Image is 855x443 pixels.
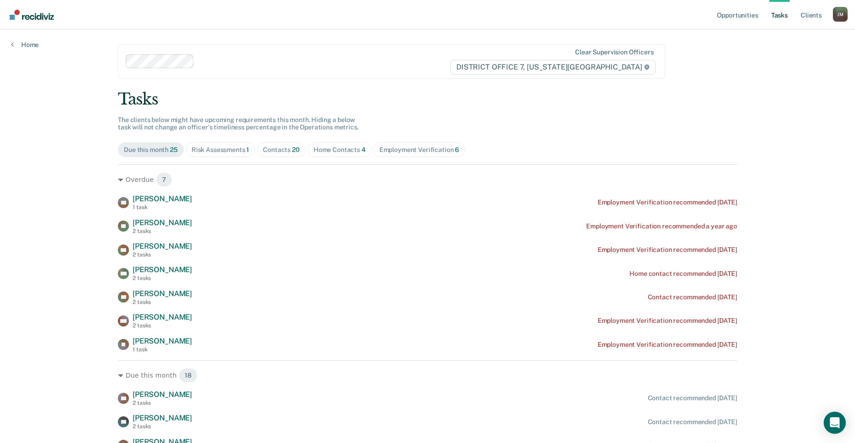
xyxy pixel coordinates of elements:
span: [PERSON_NAME] [133,313,192,321]
span: 6 [455,146,459,153]
div: Contact recommended [DATE] [648,418,737,426]
div: 1 task [133,346,192,353]
div: Employment Verification recommended [DATE] [598,317,737,325]
div: 2 tasks [133,275,192,281]
span: 4 [361,146,366,153]
div: Risk Assessments [192,146,250,154]
div: Employment Verification recommended a year ago [586,222,737,230]
div: Employment Verification [379,146,459,154]
div: Employment Verification recommended [DATE] [598,246,737,254]
span: 7 [156,172,172,187]
div: 2 tasks [133,322,192,329]
span: [PERSON_NAME] [133,337,192,345]
span: [PERSON_NAME] [133,289,192,298]
div: Overdue 7 [118,172,737,187]
span: DISTRICT OFFICE 7, [US_STATE][GEOGRAPHIC_DATA] [450,60,655,75]
div: Due this month [124,146,178,154]
div: Clear supervision officers [575,48,653,56]
div: 2 tasks [133,299,192,305]
div: Employment Verification recommended [DATE] [598,341,737,349]
img: Recidiviz [10,10,54,20]
div: 2 tasks [133,228,192,234]
span: 25 [170,146,178,153]
div: Contacts [263,146,300,154]
a: Home [11,41,39,49]
span: [PERSON_NAME] [133,390,192,399]
div: Contact recommended [DATE] [648,394,737,402]
div: 2 tasks [133,251,192,258]
div: Home Contacts [314,146,366,154]
div: 2 tasks [133,423,192,430]
span: [PERSON_NAME] [133,414,192,422]
div: Tasks [118,90,737,109]
button: Profile dropdown button [833,7,848,22]
div: Contact recommended [DATE] [648,293,737,301]
div: 2 tasks [133,400,192,406]
span: 18 [179,368,198,383]
span: 1 [246,146,249,153]
div: J M [833,7,848,22]
div: 1 task [133,204,192,210]
span: 20 [292,146,300,153]
span: [PERSON_NAME] [133,218,192,227]
span: [PERSON_NAME] [133,265,192,274]
span: The clients below might have upcoming requirements this month. Hiding a below task will not chang... [118,116,359,131]
div: Home contact recommended [DATE] [629,270,737,278]
div: Open Intercom Messenger [824,412,846,434]
div: Employment Verification recommended [DATE] [598,198,737,206]
span: [PERSON_NAME] [133,194,192,203]
div: Due this month 18 [118,368,737,383]
span: [PERSON_NAME] [133,242,192,251]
